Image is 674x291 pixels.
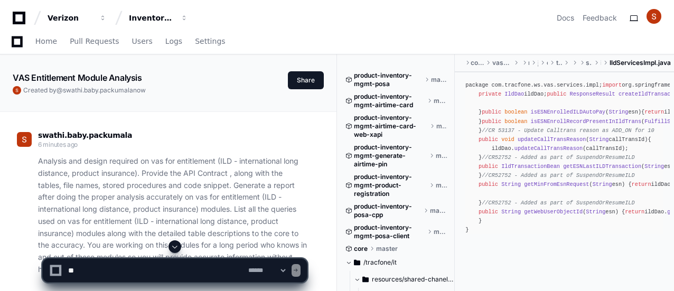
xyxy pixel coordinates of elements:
[17,132,32,147] img: ACg8ocLg2_KGMaESmVdPJoxlc_7O_UeM10l1C5GIc0P9QNRQFTV7=s96-c
[501,209,521,215] span: String
[589,136,645,143] span: callTransId
[434,97,447,105] span: master
[644,163,664,170] span: String
[531,118,641,125] span: isESNEnrollRecordPresentInIldTrans
[482,127,654,134] span: //CR 53137 - Update Calltrans reason as ADD_ON for 10
[632,181,651,187] span: return
[524,181,589,187] span: getMinFromEsnRequest
[35,38,57,44] span: Home
[195,38,225,44] span: Settings
[482,118,501,125] span: public
[504,118,527,125] span: boolean
[583,13,617,23] button: Feedback
[479,181,498,187] span: public
[644,109,664,115] span: return
[570,91,615,97] span: ResponseResult
[38,140,78,148] span: 6 minutes ago
[610,59,671,67] span: IldServicesImpl.java
[436,122,447,130] span: master
[504,82,530,88] span: tracfone
[354,143,427,168] span: product-inventory-mgmt-generate-airtime-pin
[524,209,583,215] span: getWebUserObjectId
[70,38,119,44] span: Pull Requests
[504,91,524,97] span: IldDao
[63,86,133,94] span: swathi.baby.packumala
[354,71,423,88] span: product-inventory-mgmt-posa
[129,13,174,23] div: Inventory Management
[354,202,422,219] span: product-inventory-posa-cpp
[482,172,635,179] span: //CR52752 - Added as part of SuspendOrResumeILD
[479,163,498,170] span: public
[556,59,562,67] span: tracfone
[13,86,21,95] img: ACg8ocLg2_KGMaESmVdPJoxlc_7O_UeM10l1C5GIc0P9QNRQFTV7=s96-c
[13,72,142,83] app-text-character-animate: VAS Entitlement Module Analysis
[430,206,447,215] span: master
[465,81,663,234] div: package com. . . . . ; org. . . . . ; com. . . . ; com. . . . ; com. . . . . ; com. . . . . ; com...
[593,181,622,187] span: esn
[501,163,560,170] span: IldTransactionBean
[133,86,146,94] span: now
[43,8,111,27] button: Verizon
[625,209,644,215] span: return
[514,145,583,152] span: updateCallTransReason
[35,30,57,54] a: Home
[434,228,447,236] span: master
[609,109,638,115] span: esn
[644,163,673,170] span: esn
[563,163,641,170] span: getESNLastILDTransaction
[195,30,225,54] a: Settings
[482,154,635,161] span: //CR52752 - Added as part of SuspendOrResumeILD
[609,109,628,115] span: String
[57,86,63,94] span: @
[479,91,501,97] span: private
[501,181,521,187] span: String
[586,59,592,67] span: services
[354,173,427,198] span: product-inventory-mgmt-product-registration
[38,131,132,139] span: swathi.baby.packumala
[586,209,605,215] span: String
[354,223,425,240] span: product-inventory-mgmt-posa-client
[547,91,566,97] span: public
[593,181,612,187] span: String
[647,9,661,24] img: ACg8ocLg2_KGMaESmVdPJoxlc_7O_UeM10l1C5GIc0P9QNRQFTV7=s96-c
[528,59,530,67] span: main
[492,59,512,67] span: vas-core-services
[531,109,606,115] span: isESNEnrolledILDAutoPay
[48,13,93,23] div: Verizon
[640,256,669,285] iframe: Open customer support
[589,136,609,143] span: String
[165,38,182,44] span: Logs
[132,38,153,44] span: Users
[534,82,540,88] span: ws
[431,76,447,84] span: master
[586,209,615,215] span: esn
[557,13,574,23] a: Docs
[23,86,146,95] span: Created by
[557,82,583,88] span: services
[504,109,527,115] span: boolean
[165,30,182,54] a: Logs
[125,8,192,27] button: Inventory Management
[436,152,447,160] span: master
[288,71,324,89] button: Share
[482,200,635,206] span: //CR52752 - Added as part of SuspendOrResumeILD
[354,92,425,109] span: product-inventory-mgmt-airtime-card
[482,109,501,115] span: public
[132,30,153,54] a: Users
[354,114,428,139] span: product-inventory-mgmt-airtime-card-web-xapi
[518,136,586,143] span: updateCallTransReason
[38,155,307,276] p: Analysis and design required on vas for entitlement (ILD - international long distance, product i...
[586,82,599,88] span: impl
[602,82,622,88] span: import
[70,30,119,54] a: Pull Requests
[471,59,484,67] span: core-services
[436,181,447,190] span: master
[479,136,498,143] span: public
[544,82,553,88] span: vas
[501,136,514,143] span: void
[479,209,498,215] span: public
